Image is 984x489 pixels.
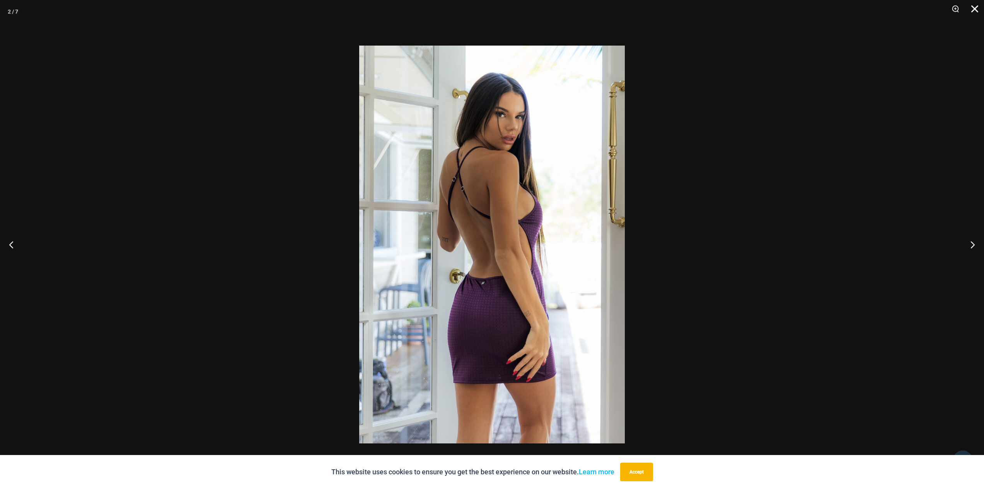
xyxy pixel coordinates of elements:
[955,225,984,264] button: Next
[331,466,614,478] p: This website uses cookies to ensure you get the best experience on our website.
[579,468,614,476] a: Learn more
[8,6,18,17] div: 2 / 7
[620,463,653,481] button: Accept
[359,46,625,443] img: Delta Purple 5612 Dress 03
